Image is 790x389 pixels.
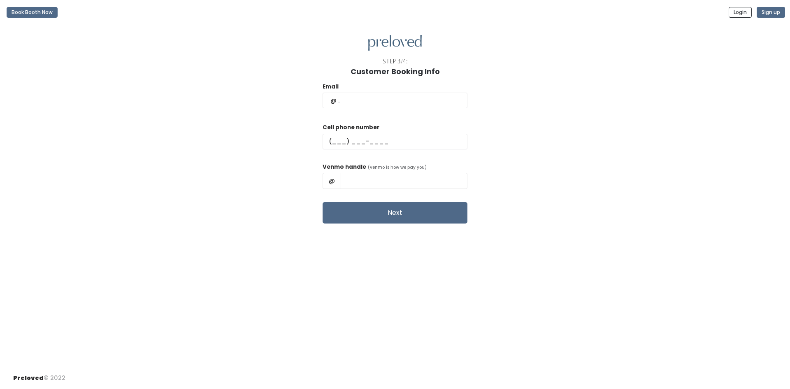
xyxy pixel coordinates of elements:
button: Sign up [757,7,785,18]
span: Preloved [13,374,44,382]
span: (venmo is how we pay you) [368,164,427,170]
div: Step 3/4: [383,57,408,66]
img: preloved logo [368,35,422,51]
label: Cell phone number [323,123,379,132]
button: Next [323,202,467,224]
button: Login [729,7,752,18]
div: © 2022 [13,367,65,382]
button: Book Booth Now [7,7,58,18]
input: (___) ___-____ [323,134,467,149]
span: @ [323,173,341,189]
h1: Customer Booking Info [351,68,440,76]
a: Book Booth Now [7,3,58,21]
label: Venmo handle [323,163,366,171]
label: Email [323,83,339,91]
input: @ . [323,93,467,108]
